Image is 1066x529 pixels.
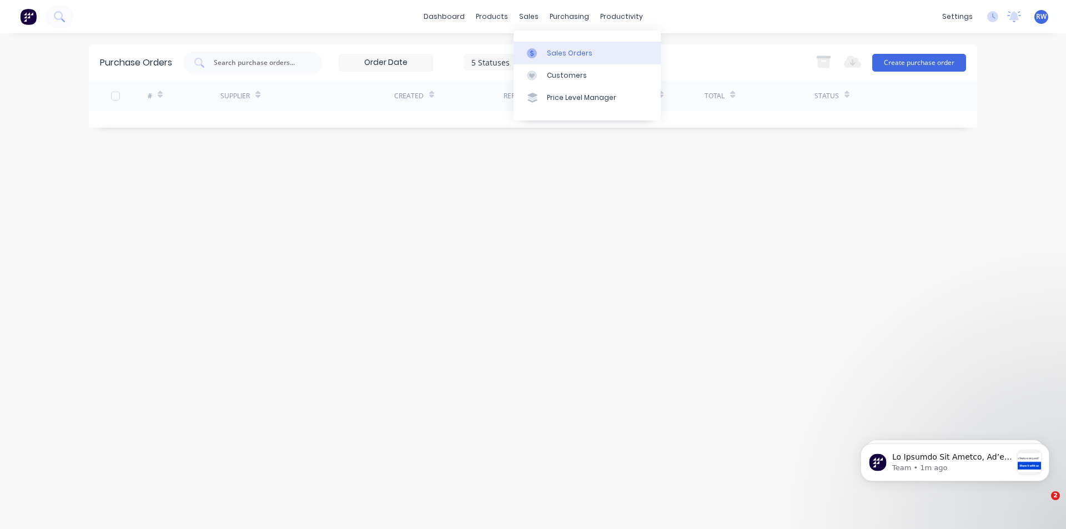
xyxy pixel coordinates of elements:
[514,64,661,87] a: Customers
[504,91,540,101] div: Reference
[814,91,839,101] div: Status
[547,48,592,58] div: Sales Orders
[705,91,725,101] div: Total
[1028,491,1055,518] iframe: Intercom live chat
[514,42,661,64] a: Sales Orders
[394,91,424,101] div: Created
[470,8,514,25] div: products
[471,56,551,68] div: 5 Statuses
[595,8,648,25] div: productivity
[213,57,305,68] input: Search purchase orders...
[339,54,433,71] input: Order Date
[547,70,587,80] div: Customers
[220,91,250,101] div: Supplier
[100,56,172,69] div: Purchase Orders
[148,91,152,101] div: #
[872,54,966,72] button: Create purchase order
[1051,491,1060,500] span: 2
[544,8,595,25] div: purchasing
[514,8,544,25] div: sales
[844,421,1066,499] iframe: Intercom notifications message
[937,8,978,25] div: settings
[418,8,470,25] a: dashboard
[20,8,37,25] img: Factory
[547,93,616,103] div: Price Level Manager
[48,42,168,52] p: Message from Team, sent 1m ago
[1036,12,1047,22] span: RW
[514,87,661,109] a: Price Level Manager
